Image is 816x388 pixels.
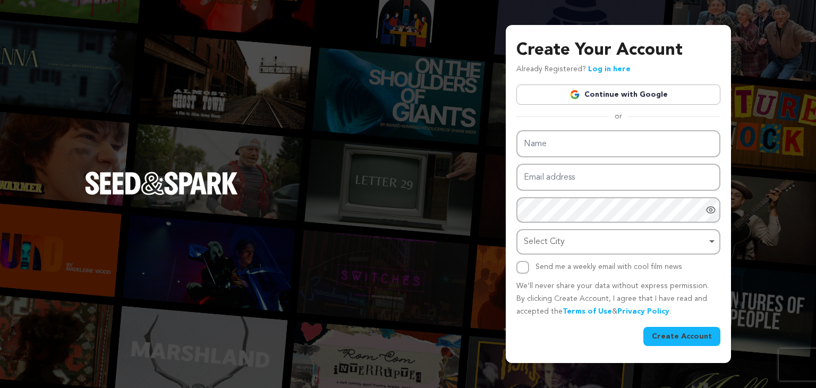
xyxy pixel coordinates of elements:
[85,172,238,195] img: Seed&Spark Logo
[569,89,580,100] img: Google logo
[516,63,631,76] p: Already Registered?
[516,85,720,105] a: Continue with Google
[617,308,669,315] a: Privacy Policy
[643,327,720,346] button: Create Account
[516,280,720,318] p: We’ll never share your data without express permission. By clicking Create Account, I agree that ...
[705,205,716,215] a: Show password as plain text. Warning: this will display your password on the screen.
[516,38,720,63] h3: Create Your Account
[535,263,682,271] label: Send me a weekly email with cool film news
[516,130,720,157] input: Name
[608,111,628,122] span: or
[516,164,720,191] input: Email address
[563,308,612,315] a: Terms of Use
[524,234,707,250] div: Select City
[85,172,238,216] a: Seed&Spark Homepage
[588,65,631,73] a: Log in here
